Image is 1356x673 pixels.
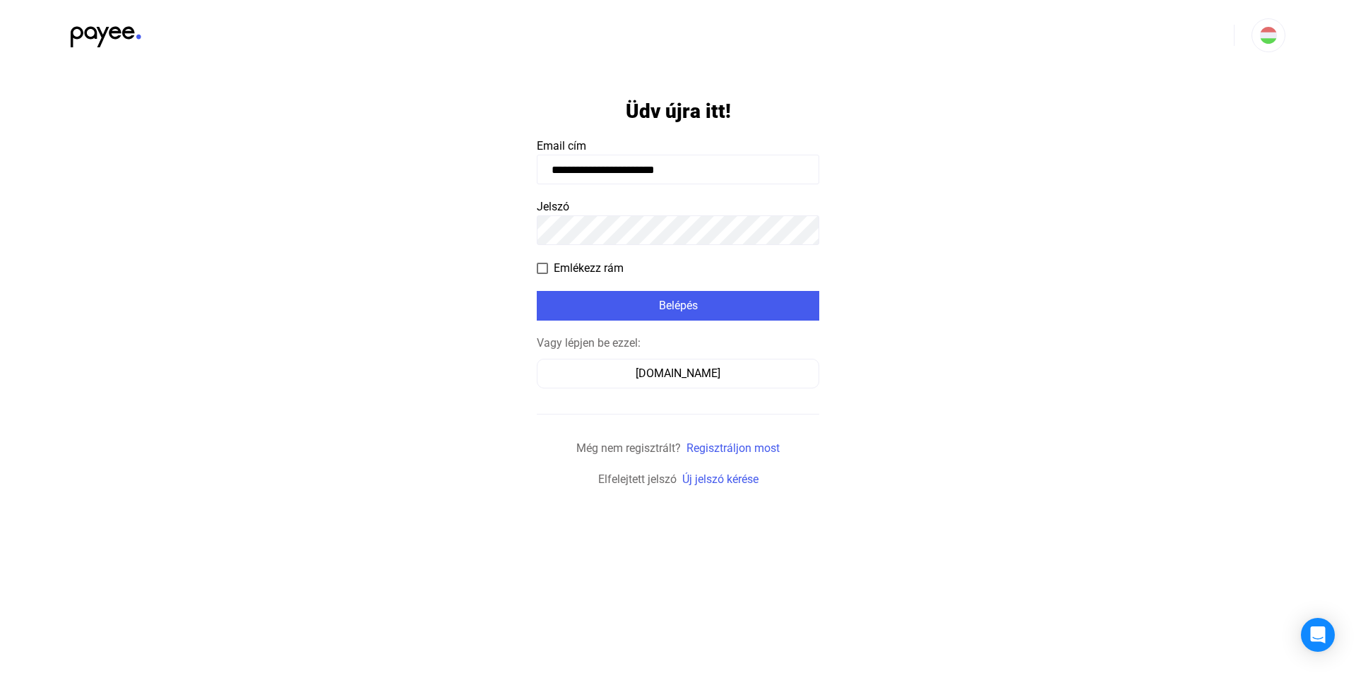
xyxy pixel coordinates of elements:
[537,367,819,380] a: [DOMAIN_NAME]
[598,472,677,486] span: Elfelejtett jelszó
[541,297,815,314] div: Belépés
[576,441,681,455] span: Még nem regisztrált?
[537,200,569,213] span: Jelszó
[1301,618,1335,652] div: Open Intercom Messenger
[686,441,780,455] a: Regisztráljon most
[1260,27,1277,44] img: HU
[682,472,759,486] a: Új jelszó kérése
[537,139,586,153] span: Email cím
[626,99,731,124] h1: Üdv újra itt!
[537,335,819,352] div: Vagy lépjen be ezzel:
[1251,18,1285,52] button: HU
[554,260,624,277] span: Emlékezz rám
[537,359,819,388] button: [DOMAIN_NAME]
[542,365,814,382] div: [DOMAIN_NAME]
[71,18,141,47] img: black-payee-blue-dot.svg
[537,291,819,321] button: Belépés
